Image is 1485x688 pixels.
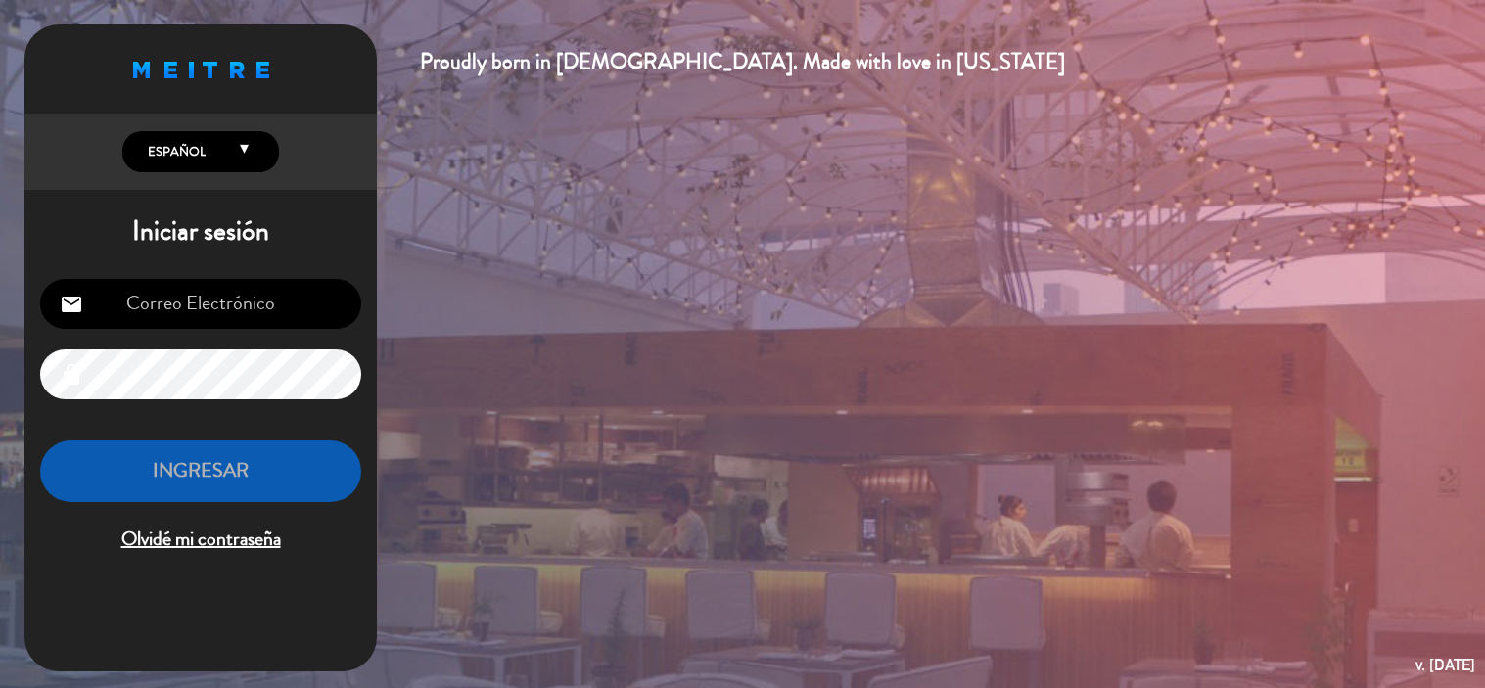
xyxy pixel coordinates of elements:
[143,142,206,161] span: Español
[60,293,83,316] i: email
[40,524,361,556] span: Olvidé mi contraseña
[40,440,361,502] button: INGRESAR
[24,215,377,249] h1: Iniciar sesión
[60,363,83,387] i: lock
[40,279,361,329] input: Correo Electrónico
[1415,652,1475,678] div: v. [DATE]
